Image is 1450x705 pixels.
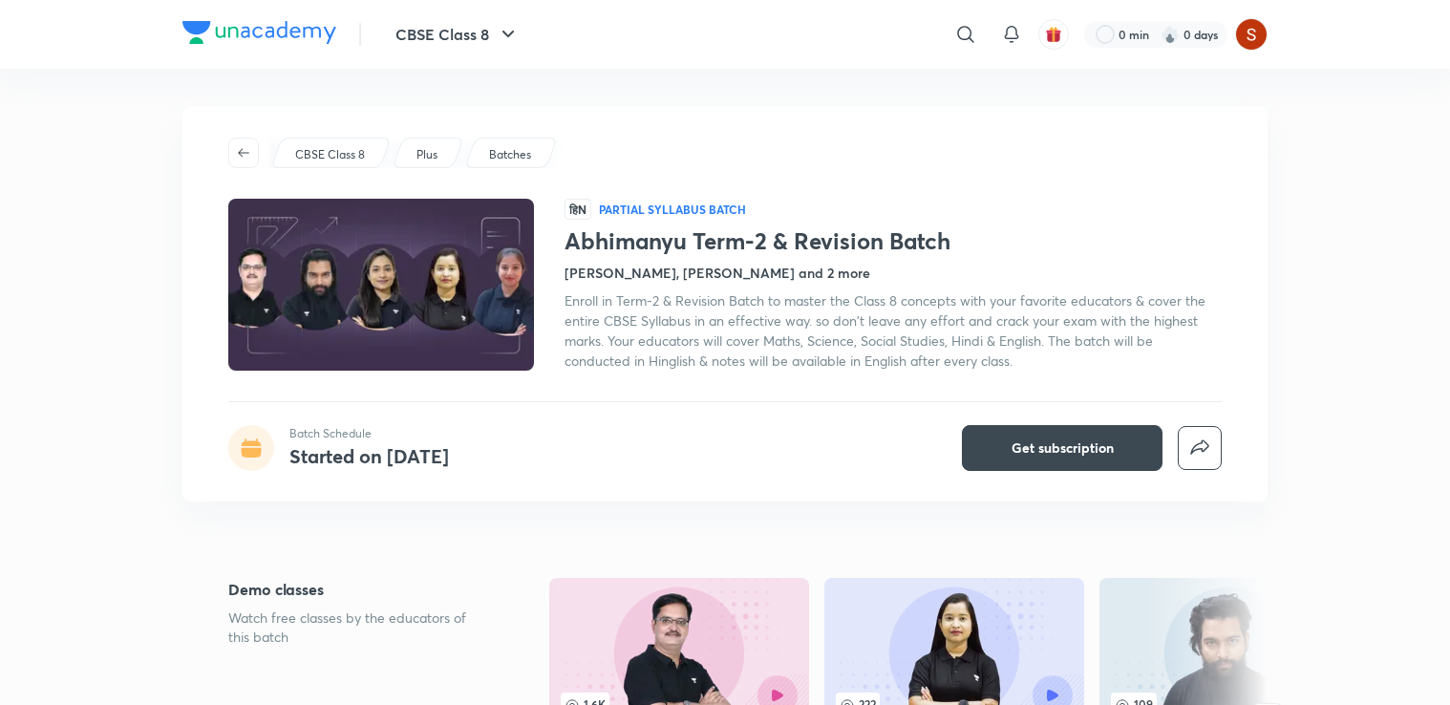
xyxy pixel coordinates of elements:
[182,21,336,44] img: Company Logo
[1161,25,1180,44] img: streak
[182,21,336,49] a: Company Logo
[295,146,365,163] p: CBSE Class 8
[289,443,449,469] h4: Started on [DATE]
[1235,18,1268,51] img: Shivraj Birje
[962,425,1162,471] button: Get subscription
[1038,19,1069,50] button: avatar
[384,15,531,53] button: CBSE Class 8
[1012,438,1114,458] span: Get subscription
[416,146,437,163] p: Plus
[486,146,535,163] a: Batches
[565,263,870,283] h4: [PERSON_NAME], [PERSON_NAME] and 2 more
[599,202,746,217] p: Partial syllabus Batch
[292,146,369,163] a: CBSE Class 8
[1045,26,1062,43] img: avatar
[225,197,537,373] img: Thumbnail
[565,291,1205,370] span: Enroll in Term-2 & Revision Batch to master the Class 8 concepts with your favorite educators & c...
[489,146,531,163] p: Batches
[228,578,488,601] h5: Demo classes
[565,199,591,220] span: हिN
[289,425,449,442] p: Batch Schedule
[565,227,1222,255] h1: Abhimanyu Term-2 & Revision Batch
[228,609,488,647] p: Watch free classes by the educators of this batch
[414,146,441,163] a: Plus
